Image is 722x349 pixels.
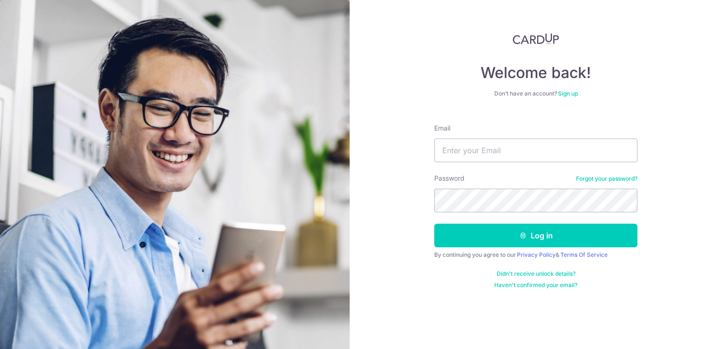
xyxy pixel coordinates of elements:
a: Didn't receive unlock details? [497,270,576,278]
button: Log in [434,224,637,247]
a: Sign up [558,90,578,97]
a: Terms Of Service [560,251,608,258]
div: Don’t have an account? [434,90,637,97]
a: Forgot your password? [576,175,637,183]
label: Password [434,174,464,183]
input: Enter your Email [434,139,637,162]
img: CardUp Logo [513,33,559,44]
a: Privacy Policy [517,251,556,258]
label: Email [434,123,450,133]
h4: Welcome back! [434,63,637,82]
a: Haven't confirmed your email? [494,281,577,289]
div: By continuing you agree to our & [434,251,637,259]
